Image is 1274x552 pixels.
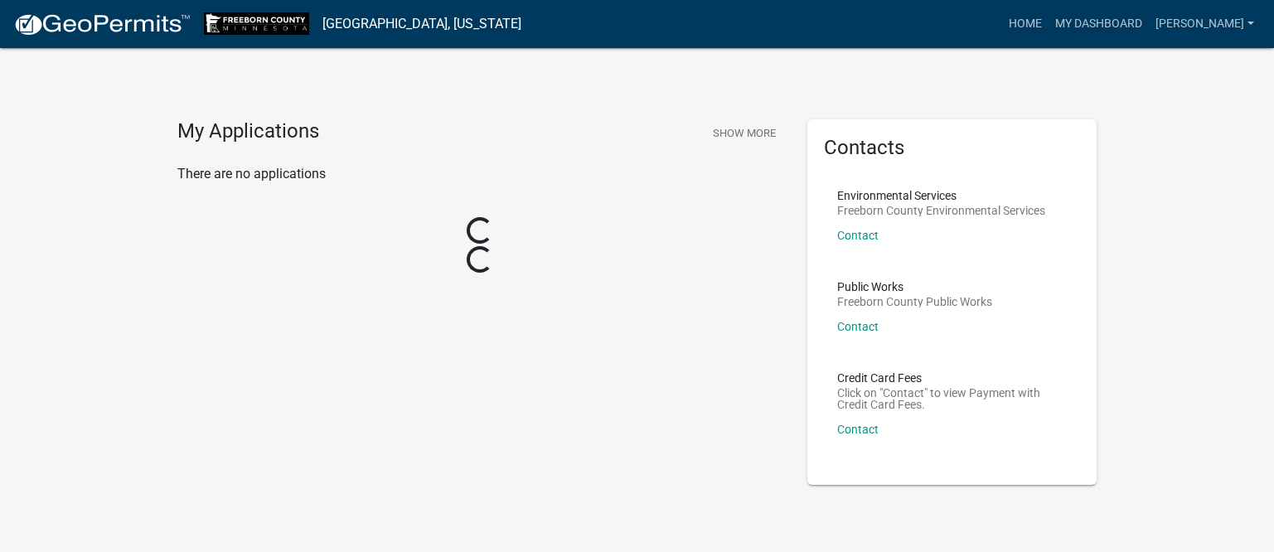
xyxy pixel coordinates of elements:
a: [GEOGRAPHIC_DATA], [US_STATE] [322,10,521,38]
a: Contact [837,229,879,242]
p: There are no applications [177,164,782,184]
p: Credit Card Fees [837,372,1068,384]
button: Show More [706,119,782,147]
p: Click on "Contact" to view Payment with Credit Card Fees. [837,387,1068,410]
p: Public Works [837,281,992,293]
a: [PERSON_NAME] [1149,8,1261,40]
a: Contact [837,423,879,436]
img: Freeborn County, Minnesota [204,12,309,35]
h5: Contacts [824,136,1081,160]
a: My Dashboard [1049,8,1149,40]
p: Freeborn County Environmental Services [837,205,1045,216]
p: Freeborn County Public Works [837,296,992,307]
h4: My Applications [177,119,319,144]
a: Home [1002,8,1049,40]
p: Environmental Services [837,190,1045,201]
a: Contact [837,320,879,333]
